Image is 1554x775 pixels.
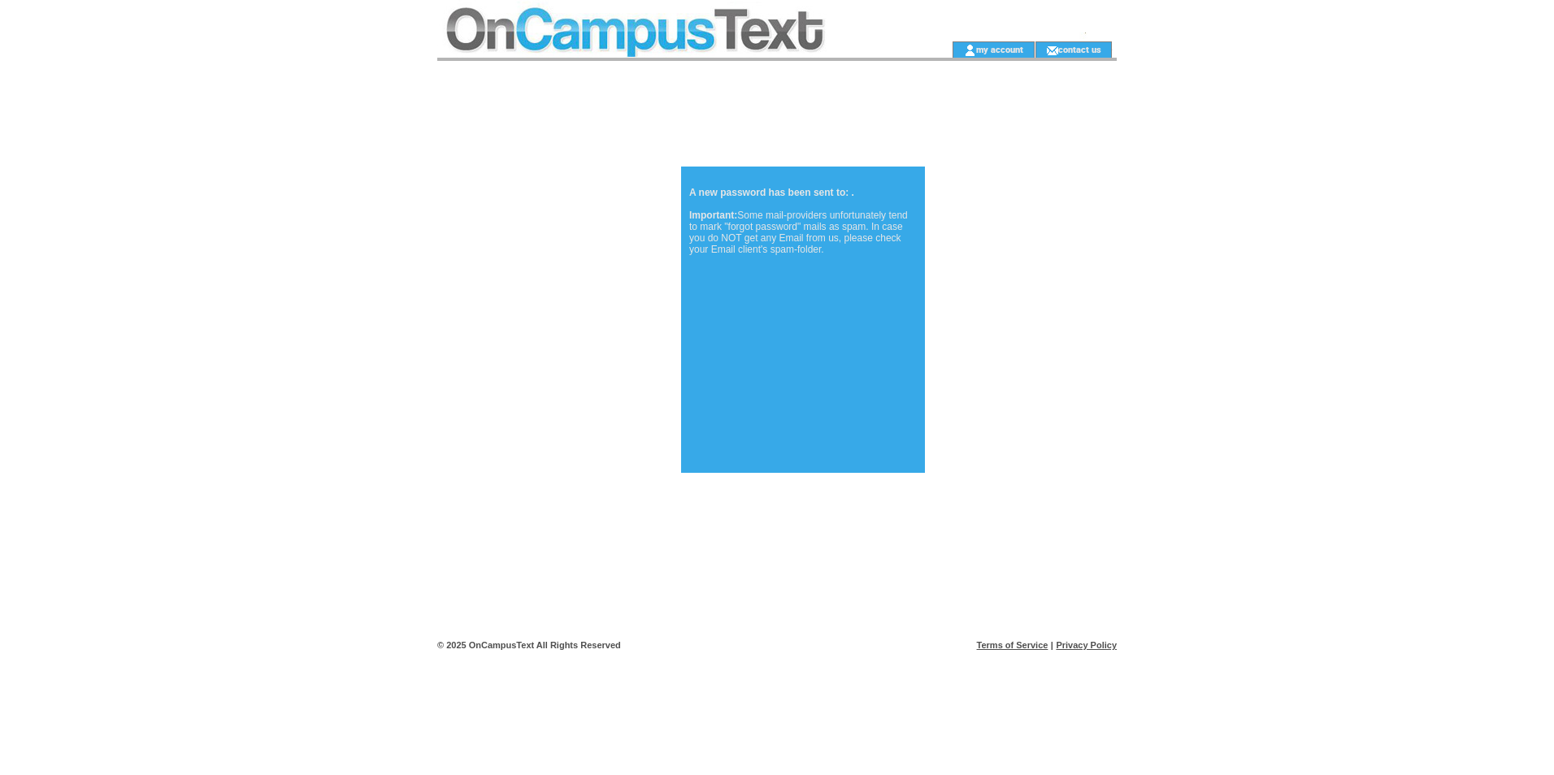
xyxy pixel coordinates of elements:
a: Terms of Service [977,640,1048,650]
a: my account [976,44,1023,54]
span: © 2025 OnCampusText All Rights Reserved [437,640,621,650]
a: contact us [1058,44,1101,54]
span: Some mail-providers unfortunately tend to mark "forgot password" mails as spam. In case you do NO... [689,187,908,255]
span: | [1051,640,1053,650]
b: Important: [689,210,737,221]
b: A new password has been sent to: . [689,187,854,198]
a: Privacy Policy [1056,640,1117,650]
img: account_icon.gif [964,44,976,57]
img: contact_us_icon.gif [1046,44,1058,57]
